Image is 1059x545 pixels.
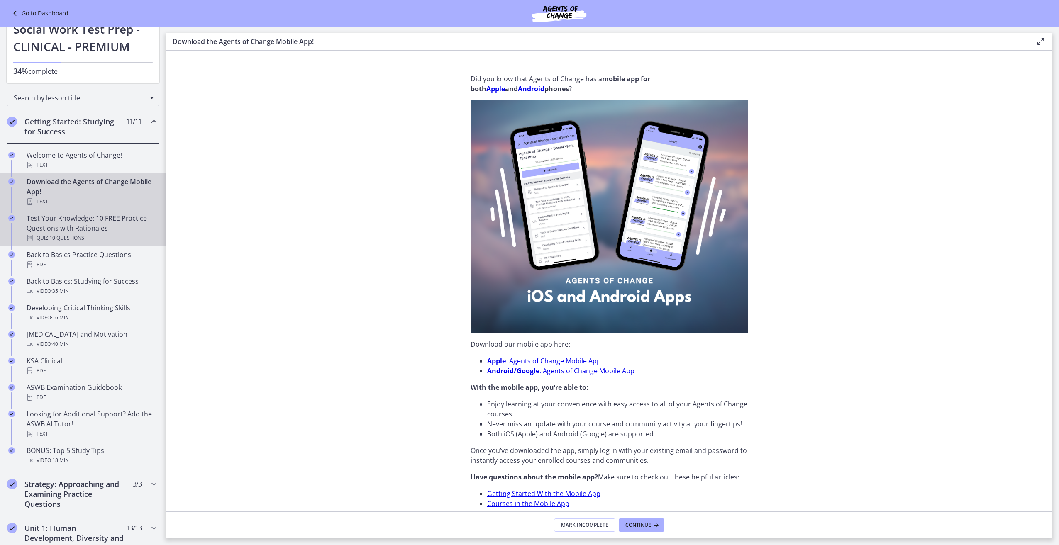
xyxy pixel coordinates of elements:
div: Back to Basics Practice Questions [27,250,156,270]
strong: Apple [487,356,506,365]
div: Looking for Additional Support? Add the ASWB AI Tutor! [27,409,156,439]
img: Agents_of_Change_Mobile_App_Now_Available!.png [471,100,748,333]
li: Both iOS (Apple) and Android (Google) are supported [487,429,748,439]
a: Android [518,84,544,93]
span: Continue [625,522,651,528]
div: [MEDICAL_DATA] and Motivation [27,329,156,349]
strong: Have questions about the mobile app? [471,472,598,482]
div: Back to Basics: Studying for Success [27,276,156,296]
strong: phones [544,84,569,93]
i: Completed [8,358,15,364]
i: Completed [8,447,15,454]
a: Android/Google: Agents of Change Mobile App [487,366,634,375]
strong: With the mobile app, you’re able to: [471,383,588,392]
a: Apple: Agents of Change Mobile App [487,356,601,365]
h2: Strategy: Approaching and Examining Practice Questions [24,479,126,509]
div: Video [27,455,156,465]
i: Completed [8,411,15,417]
div: Text [27,197,156,207]
a: Go to Dashboard [10,8,68,18]
span: 3 / 3 [133,479,142,489]
div: KSA Clinical [27,356,156,376]
strong: and [505,84,518,93]
i: Completed [8,178,15,185]
span: · 40 min [51,339,69,349]
div: Developing Critical Thinking Skills [27,303,156,323]
div: BONUS: Top 5 Study Tips [27,445,156,465]
i: Completed [8,304,15,311]
button: Mark Incomplete [554,518,615,532]
div: Text [27,160,156,170]
li: Enjoy learning at your convenience with easy access to all of your Agents of Change courses [487,399,748,419]
i: Completed [8,152,15,158]
div: Quiz [27,233,156,243]
i: Completed [8,278,15,285]
span: Search by lesson title [14,93,146,102]
a: Courses in the Mobile App [487,499,569,508]
i: Completed [8,251,15,258]
p: complete [13,66,153,76]
i: Completed [8,331,15,338]
a: Getting Started With the Mobile App [487,489,600,498]
div: PDF [27,392,156,402]
div: Welcome to Agents of Change! [27,150,156,170]
span: 34% [13,66,28,76]
span: 13 / 13 [126,523,142,533]
span: · 18 min [51,455,69,465]
strong: Android/Google [487,366,539,375]
i: Completed [7,479,17,489]
span: · 16 min [51,313,69,323]
span: 11 / 11 [126,117,142,127]
span: · 35 min [51,286,69,296]
i: Completed [8,384,15,391]
span: Mark Incomplete [561,522,608,528]
div: Video [27,339,156,349]
div: Video [27,313,156,323]
a: FAQ - Frequently Asked Questions [487,509,593,518]
div: Text [27,429,156,439]
p: Make sure to check out these helpful articles: [471,472,748,482]
a: Apple [486,84,505,93]
li: Never miss an update with your course and community activity at your fingertips! [487,419,748,429]
div: Search by lesson title [7,90,159,106]
span: · 10 Questions [48,233,84,243]
i: Completed [7,523,17,533]
button: Continue [619,518,664,532]
div: ASWB Examination Guidebook [27,382,156,402]
div: PDF [27,260,156,270]
img: Agents of Change [509,3,609,23]
h1: Agents of Change - Social Work Test Prep - CLINICAL - PREMIUM [13,3,153,55]
h2: Getting Started: Studying for Success [24,117,126,136]
div: PDF [27,366,156,376]
p: Once you’ve downloaded the app, simply log in with your existing email and password to instantly ... [471,445,748,465]
div: Test Your Knowledge: 10 FREE Practice Questions with Rationales [27,213,156,243]
div: Download the Agents of Change Mobile App! [27,177,156,207]
p: Did you know that Agents of Change has a ? [471,74,748,94]
h3: Download the Agents of Change Mobile App! [173,36,1022,46]
p: Download our mobile app here: [471,339,748,349]
i: Completed [8,215,15,221]
i: Completed [7,117,17,127]
div: Video [27,286,156,296]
